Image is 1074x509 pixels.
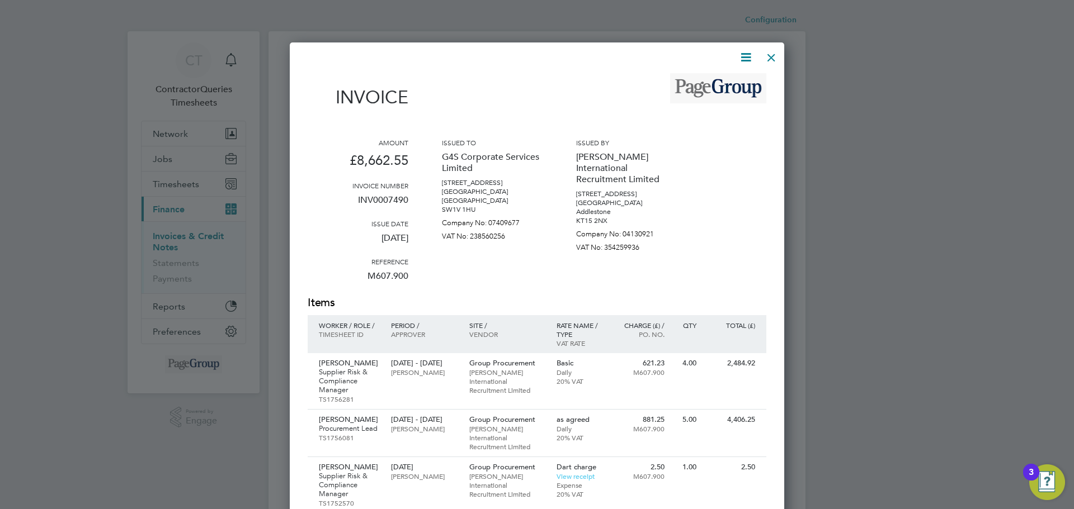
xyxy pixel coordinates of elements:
[308,181,408,190] h3: Invoice number
[391,424,458,433] p: [PERSON_NAME]
[442,187,543,196] p: [GEOGRAPHIC_DATA]
[469,463,545,472] p: Group Procurement
[576,216,677,225] p: KT15 2NX
[308,266,408,295] p: M607.900
[319,359,380,368] p: [PERSON_NAME]
[308,257,408,266] h3: Reference
[708,415,755,424] p: 4,406.25
[308,295,766,311] h2: Items
[708,359,755,368] p: 2,484.92
[319,330,380,339] p: Timesheet ID
[576,225,677,239] p: Company No: 04130921
[442,227,543,241] p: VAT No: 238560256
[319,463,380,472] p: [PERSON_NAME]
[576,207,677,216] p: Addlestone
[391,463,458,472] p: [DATE]
[308,147,408,181] p: £8,662.55
[308,138,408,147] h3: Amount
[319,415,380,424] p: [PERSON_NAME]
[616,321,665,330] p: Charge (£) /
[557,489,605,498] p: 20% VAT
[616,368,665,377] p: M607.900
[676,463,696,472] p: 1.00
[391,368,458,377] p: [PERSON_NAME]
[319,321,380,330] p: Worker / Role /
[319,498,380,507] p: TS1752570
[391,321,458,330] p: Period /
[308,219,408,228] h3: Issue date
[469,330,545,339] p: Vendor
[557,359,605,368] p: Basic
[616,415,665,424] p: 881.25
[308,228,408,257] p: [DATE]
[319,433,380,442] p: TS1756081
[391,330,458,339] p: Approver
[616,472,665,481] p: M607.900
[557,377,605,386] p: 20% VAT
[616,330,665,339] p: Po. No.
[442,178,543,187] p: [STREET_ADDRESS]
[557,424,605,433] p: Daily
[708,321,755,330] p: Total (£)
[557,321,605,339] p: Rate name / type
[616,424,665,433] p: M607.900
[670,73,766,103] img: michaelpageint-logo-remittance.png
[616,359,665,368] p: 621.23
[557,463,605,472] p: Dart charge
[442,214,543,227] p: Company No: 07409677
[576,239,677,252] p: VAT No: 354259936
[557,433,605,442] p: 20% VAT
[576,147,677,189] p: [PERSON_NAME] International Recruitment Limited
[308,87,408,108] h1: Invoice
[319,472,380,498] p: Supplier Risk & Compliance Manager
[708,463,755,472] p: 2.50
[391,415,458,424] p: [DATE] - [DATE]
[469,415,545,424] p: Group Procurement
[319,394,380,403] p: TS1756281
[469,321,545,330] p: Site /
[676,359,696,368] p: 4.00
[576,189,677,198] p: [STREET_ADDRESS]
[676,415,696,424] p: 5.00
[1029,464,1065,500] button: Open Resource Center, 3 new notifications
[469,424,545,451] p: [PERSON_NAME] International Recruitment Limited
[442,196,543,205] p: [GEOGRAPHIC_DATA]
[391,472,458,481] p: [PERSON_NAME]
[319,368,380,394] p: Supplier Risk & Compliance Manager
[557,368,605,377] p: Daily
[576,138,677,147] h3: Issued by
[319,424,380,433] p: Procurement Lead
[469,368,545,394] p: [PERSON_NAME] International Recruitment Limited
[469,359,545,368] p: Group Procurement
[576,198,677,207] p: [GEOGRAPHIC_DATA]
[469,472,545,498] p: [PERSON_NAME] International Recruitment Limited
[308,190,408,219] p: INV0007490
[557,415,605,424] p: as agreed
[442,147,543,178] p: G4S Corporate Services Limited
[676,321,696,330] p: QTY
[1029,472,1034,487] div: 3
[391,359,458,368] p: [DATE] - [DATE]
[557,472,595,481] a: View receipt
[616,463,665,472] p: 2.50
[557,339,605,348] p: VAT rate
[442,205,543,214] p: SW1V 1HU
[557,481,605,489] p: Expense
[442,138,543,147] h3: Issued to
